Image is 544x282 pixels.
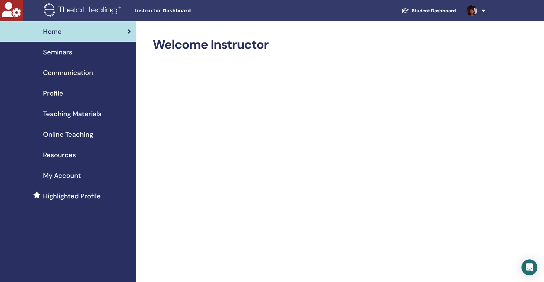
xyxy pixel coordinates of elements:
a: Student Dashboard [396,5,461,17]
span: Resources [43,150,76,160]
img: graduation-cap-white.svg [401,8,409,13]
img: default.jpg [466,5,477,16]
div: Open Intercom Messenger [521,259,537,275]
h2: Welcome Instructor [153,37,485,52]
span: My Account [43,171,81,180]
span: Teaching Materials [43,109,101,119]
span: Communication [43,68,93,78]
span: Instructor Dashboard [135,7,234,14]
img: logo.png [44,3,123,18]
span: Online Teaching [43,129,93,139]
span: Profile [43,88,63,98]
span: Home [43,27,62,36]
span: Seminars [43,47,72,57]
span: Highlighted Profile [43,191,101,201]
